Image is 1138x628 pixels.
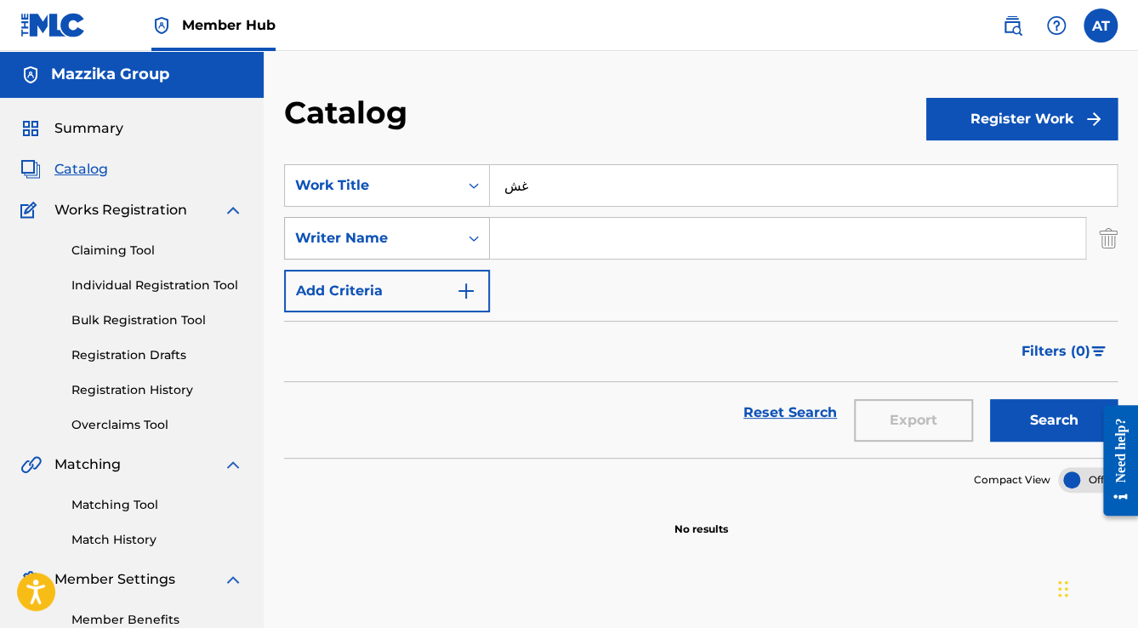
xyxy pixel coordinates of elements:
span: Works Registration [54,200,187,220]
img: filter [1091,346,1106,357]
button: Register Work [926,98,1118,140]
div: Work Title [295,175,448,196]
img: Top Rightsholder [151,15,172,36]
img: f7272a7cc735f4ea7f67.svg [1084,109,1104,129]
span: Compact View [974,472,1050,488]
img: expand [223,200,243,220]
img: 9d2ae6d4665cec9f34b9.svg [456,281,476,301]
a: Bulk Registration Tool [71,311,243,329]
img: search [1002,15,1022,36]
span: Filters ( 0 ) [1021,341,1090,362]
img: expand [223,454,243,475]
img: Matching [20,454,42,475]
p: No results [674,501,728,537]
a: Overclaims Tool [71,416,243,434]
a: SummarySummary [20,118,123,139]
span: Summary [54,118,123,139]
button: Search [990,399,1118,442]
span: Matching [54,454,121,475]
img: help [1046,15,1067,36]
div: Writer Name [295,228,448,248]
a: Reset Search [735,394,845,431]
a: CatalogCatalog [20,159,108,180]
a: Matching Tool [71,496,243,514]
button: Filters (0) [1011,330,1118,373]
h2: Catalog [284,94,416,132]
a: Claiming Tool [71,242,243,260]
a: Public Search [995,9,1029,43]
img: Accounts [20,65,41,85]
span: Catalog [54,159,108,180]
img: MLC Logo [20,13,86,37]
iframe: Resource Center [1090,392,1138,529]
img: Member Settings [20,569,41,590]
span: Member Hub [182,15,276,35]
img: Catalog [20,159,41,180]
div: User Menu [1084,9,1118,43]
div: Drag [1058,563,1068,614]
form: Search Form [284,164,1118,458]
button: Add Criteria [284,270,490,312]
span: Member Settings [54,569,175,590]
img: Delete Criterion [1099,217,1118,260]
h5: Mazzika Group [51,65,169,84]
div: Help [1039,9,1073,43]
img: Summary [20,118,41,139]
img: expand [223,569,243,590]
a: Registration History [71,381,243,399]
img: Works Registration [20,200,43,220]
a: Individual Registration Tool [71,277,243,294]
a: Match History [71,531,243,549]
iframe: Chat Widget [1053,546,1138,628]
a: Registration Drafts [71,346,243,364]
